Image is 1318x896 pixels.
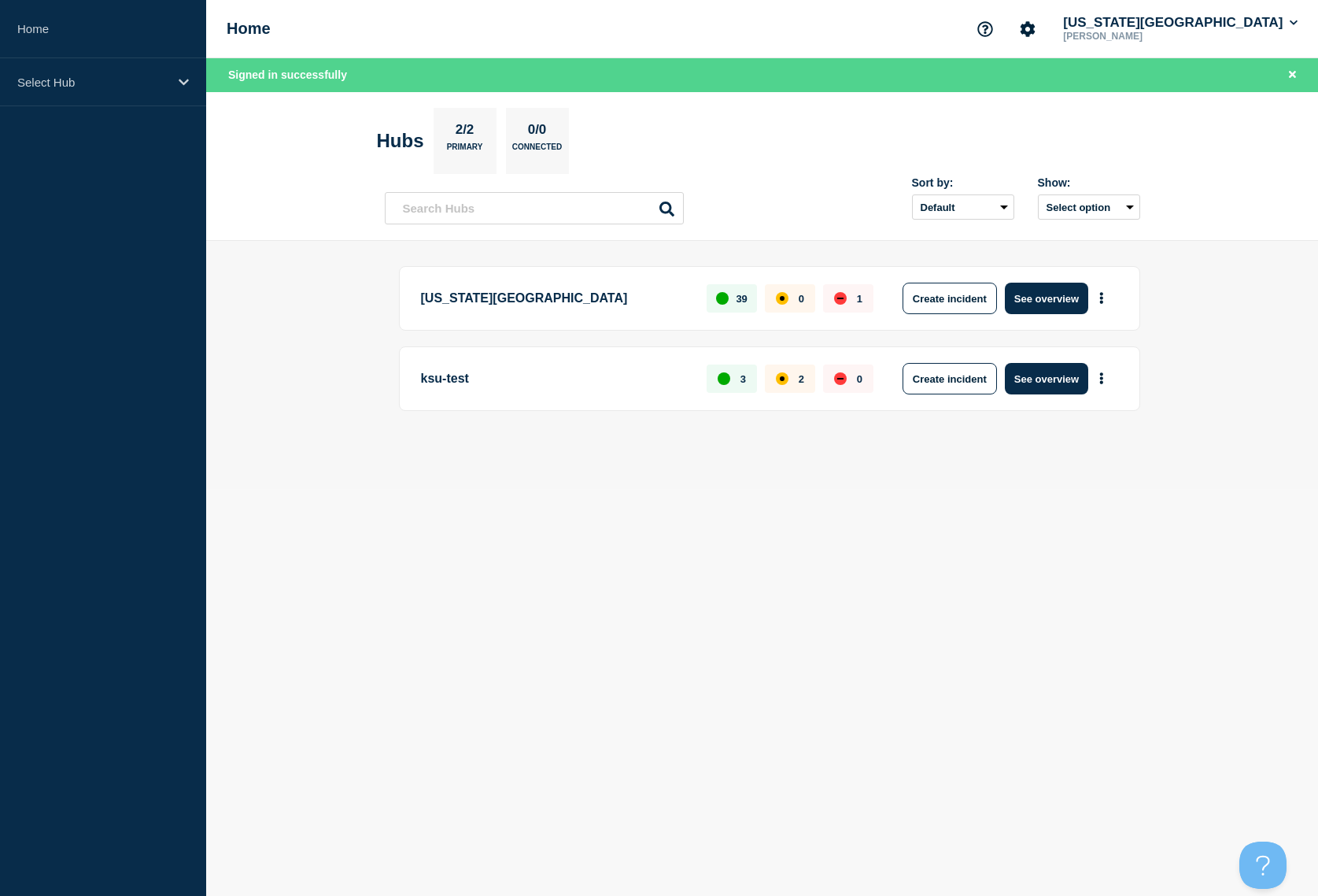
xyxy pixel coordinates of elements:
[421,363,689,394] p: ksu-test
[718,372,730,385] div: up
[385,192,684,224] input: Search Hubs
[857,373,862,385] p: 0
[447,143,483,159] p: Primary
[17,76,168,89] p: Select Hub
[903,283,997,314] button: Create incident
[969,13,1002,46] button: Support
[903,363,997,394] button: Create incident
[1038,194,1140,220] button: Select option
[227,20,271,38] h1: Home
[1060,15,1301,31] button: [US_STATE][GEOGRAPHIC_DATA]
[522,122,552,143] p: 0/0
[1091,284,1112,313] button: More actions
[799,293,804,305] p: 0
[857,293,862,305] p: 1
[776,292,788,305] div: affected
[834,372,847,385] div: down
[716,292,729,305] div: up
[776,372,788,385] div: affected
[449,122,480,143] p: 2/2
[912,194,1014,220] select: Sort by
[1060,31,1224,42] p: [PERSON_NAME]
[1038,176,1140,189] div: Show:
[1011,13,1044,46] button: Account settings
[736,293,747,305] p: 39
[1005,283,1088,314] button: See overview
[1239,842,1287,889] iframe: Help Scout Beacon - Open
[1005,363,1088,394] button: See overview
[799,373,804,385] p: 2
[228,68,347,81] span: Signed in successfully
[377,130,424,152] h2: Hubs
[1283,66,1302,84] button: Close banner
[421,283,689,314] p: [US_STATE][GEOGRAPHIC_DATA]
[1091,365,1112,394] button: More actions
[912,176,1014,189] div: Sort by:
[834,292,847,305] div: down
[512,143,562,159] p: Connected
[740,373,746,385] p: 3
